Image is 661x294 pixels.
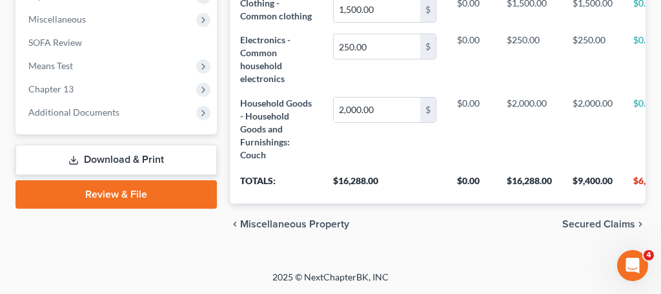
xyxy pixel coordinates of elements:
[230,219,349,229] button: chevron_left Miscellaneous Property
[28,60,73,71] span: Means Test
[420,98,436,122] div: $
[420,34,436,59] div: $
[496,91,562,167] td: $2,000.00
[496,167,562,204] th: $16,288.00
[644,250,654,260] span: 4
[562,91,623,167] td: $2,000.00
[447,28,496,91] td: $0.00
[323,167,447,204] th: $16,288.00
[28,83,74,94] span: Chapter 13
[15,180,217,209] a: Review & File
[230,167,323,204] th: Totals:
[496,28,562,91] td: $250.00
[230,219,240,229] i: chevron_left
[28,37,82,48] span: SOFA Review
[562,219,646,229] button: Secured Claims chevron_right
[334,98,420,122] input: 0.00
[334,34,420,59] input: 0.00
[28,107,119,118] span: Additional Documents
[21,271,640,294] div: 2025 © NextChapterBK, INC
[447,167,496,204] th: $0.00
[240,219,349,229] span: Miscellaneous Property
[635,219,646,229] i: chevron_right
[15,145,217,175] a: Download & Print
[562,28,623,91] td: $250.00
[28,14,86,25] span: Miscellaneous
[562,167,623,204] th: $9,400.00
[447,91,496,167] td: $0.00
[18,31,217,54] a: SOFA Review
[240,98,312,160] span: Household Goods - Household Goods and Furnishings: Couch
[240,34,290,84] span: Electronics - Common household electronics
[562,219,635,229] span: Secured Claims
[617,250,648,281] iframe: Intercom live chat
